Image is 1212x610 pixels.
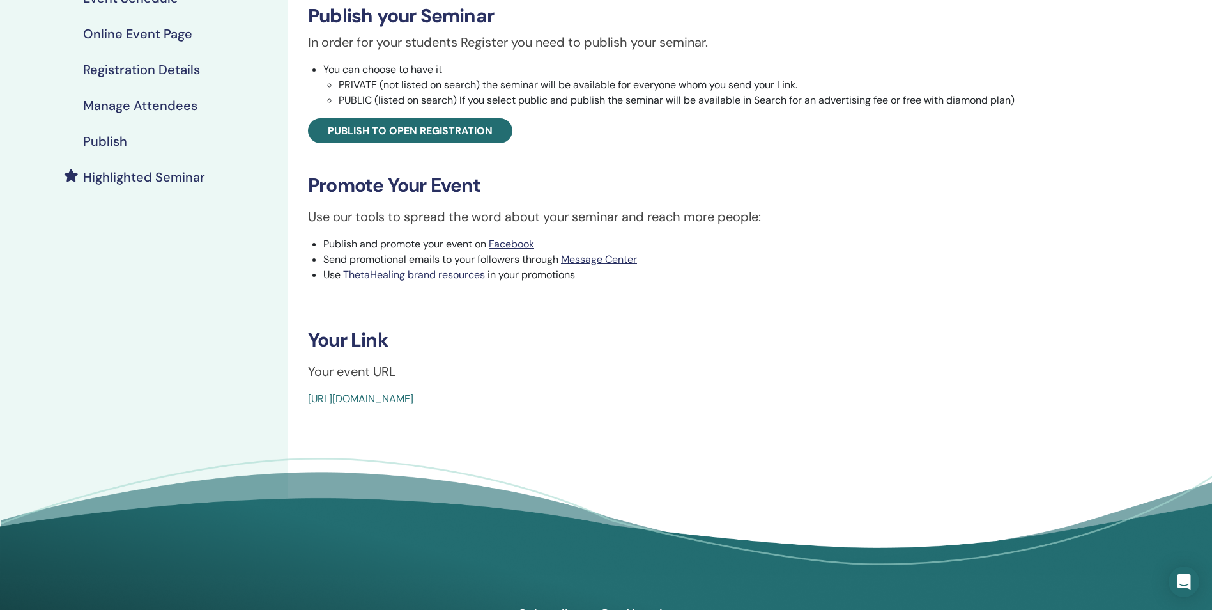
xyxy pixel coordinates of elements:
[83,26,192,42] h4: Online Event Page
[308,329,1075,352] h3: Your Link
[323,62,1075,108] li: You can choose to have it
[489,237,534,251] a: Facebook
[343,268,485,281] a: ThetaHealing brand resources
[83,169,205,185] h4: Highlighted Seminar
[339,77,1075,93] li: PRIVATE (not listed on search) the seminar will be available for everyone whom you send your Link.
[83,62,200,77] h4: Registration Details
[308,4,1075,27] h3: Publish your Seminar
[83,134,127,149] h4: Publish
[308,33,1075,52] p: In order for your students Register you need to publish your seminar.
[328,124,493,137] span: Publish to open registration
[308,174,1075,197] h3: Promote Your Event
[308,362,1075,381] p: Your event URL
[339,93,1075,108] li: PUBLIC (listed on search) If you select public and publish the seminar will be available in Searc...
[561,253,637,266] a: Message Center
[323,237,1075,252] li: Publish and promote your event on
[1169,567,1199,597] div: Open Intercom Messenger
[323,252,1075,267] li: Send promotional emails to your followers through
[308,207,1075,226] p: Use our tools to spread the word about your seminar and reach more people:
[323,267,1075,283] li: Use in your promotions
[308,118,512,143] a: Publish to open registration
[308,392,413,405] a: [URL][DOMAIN_NAME]
[83,98,197,113] h4: Manage Attendees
